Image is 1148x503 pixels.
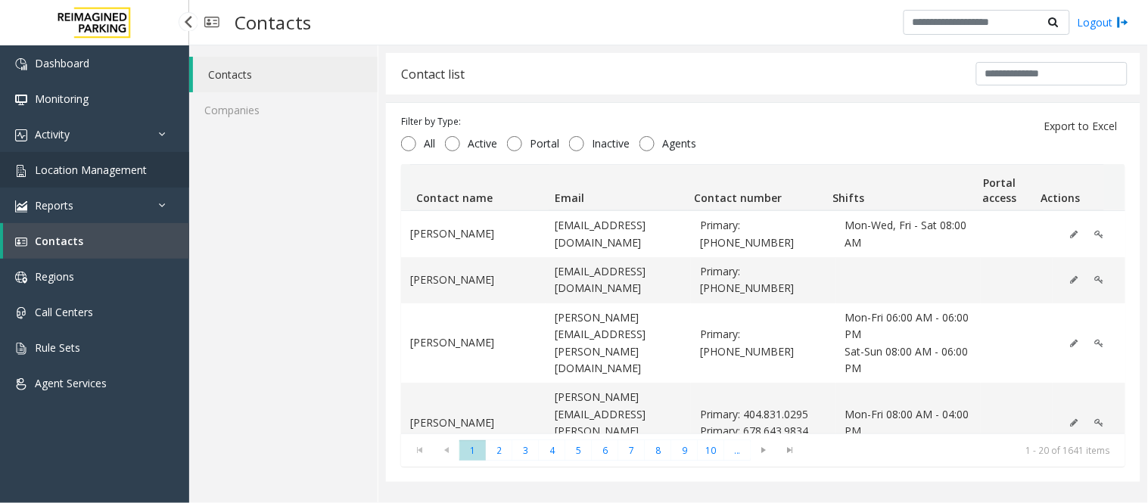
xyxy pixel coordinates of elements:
[592,440,618,461] span: Page 6
[15,200,27,213] img: 'icon'
[698,440,724,461] span: Page 10
[754,444,774,456] span: Go to the next page
[35,92,89,106] span: Monitoring
[639,136,655,151] input: Agents
[655,136,704,151] span: Agents
[780,444,801,456] span: Go to the last page
[826,165,965,210] th: Shifts
[671,440,698,461] span: Page 9
[35,56,89,70] span: Dashboard
[1035,114,1127,138] button: Export to Excel
[845,217,971,251] span: Mon-Wed, Fri - Sat 08:00 AM
[546,257,690,303] td: [EMAIL_ADDRESS][DOMAIN_NAME]
[777,440,804,461] span: Go to the last page
[445,136,460,151] input: Active
[546,211,690,257] td: [EMAIL_ADDRESS][DOMAIN_NAME]
[35,376,107,390] span: Agent Services
[724,440,751,461] span: Page 11
[35,234,83,248] span: Contacts
[700,423,826,439] span: Primary: 678.643.9834
[401,257,546,303] td: [PERSON_NAME]
[459,440,486,461] span: Page 1
[401,383,546,463] td: [PERSON_NAME]
[15,236,27,248] img: 'icon'
[1062,269,1086,291] button: Edit (disabled)
[512,440,539,461] span: Page 3
[35,269,74,284] span: Regions
[35,127,70,141] span: Activity
[966,165,1035,210] th: Portal access
[618,440,645,461] span: Page 7
[35,198,73,213] span: Reports
[416,136,443,151] span: All
[565,440,592,461] span: Page 5
[539,440,565,461] span: Page 4
[584,136,637,151] span: Inactive
[460,136,505,151] span: Active
[15,129,27,141] img: 'icon'
[645,440,671,461] span: Page 8
[1117,14,1129,30] img: logout
[1078,14,1129,30] a: Logout
[15,378,27,390] img: 'icon'
[700,406,826,423] span: Primary: 404.831.0295
[401,211,546,257] td: [PERSON_NAME]
[1086,332,1112,355] button: Edit Portal Access (disabled)
[700,263,826,297] span: Primary: 404-688-6492
[401,164,1125,433] div: Data table
[401,115,704,129] div: Filter by Type:
[1062,332,1086,355] button: Edit (disabled)
[700,326,826,360] span: Primary: 404-409-1757
[35,340,80,355] span: Rule Sets
[549,165,687,210] th: Email
[15,343,27,355] img: 'icon'
[15,307,27,319] img: 'icon'
[15,272,27,284] img: 'icon'
[688,165,826,210] th: Contact number
[486,440,512,461] span: Page 2
[507,136,522,151] input: Portal
[204,4,219,41] img: pageIcon
[410,165,549,210] th: Contact name
[15,94,27,106] img: 'icon'
[546,383,690,463] td: [PERSON_NAME][EMAIL_ADDRESS][PERSON_NAME][DOMAIN_NAME]
[1086,269,1112,291] button: Edit Portal Access (disabled)
[813,444,1110,457] kendo-pager-info: 1 - 20 of 1641 items
[35,163,147,177] span: Location Management
[401,64,465,84] div: Contact list
[845,406,971,440] span: Mon-Fri 08:00 AM - 04:00 PM
[189,92,378,128] a: Companies
[845,343,971,377] span: Sat-Sun 08:00 AM - 06:00 PM
[700,217,826,251] span: Primary: 404-597-0824
[227,4,319,41] h3: Contacts
[1062,223,1086,246] button: Edit (disabled)
[193,57,378,92] a: Contacts
[1034,165,1104,210] th: Actions
[522,136,567,151] span: Portal
[546,303,690,383] td: [PERSON_NAME][EMAIL_ADDRESS][PERSON_NAME][DOMAIN_NAME]
[15,165,27,177] img: 'icon'
[3,223,189,259] a: Contacts
[751,440,777,461] span: Go to the next page
[35,305,93,319] span: Call Centers
[1062,411,1086,434] button: Edit (disabled)
[569,136,584,151] input: Inactive
[1086,411,1112,434] button: Edit Portal Access (disabled)
[845,309,971,343] span: Mon-Fri 06:00 AM - 06:00 PM
[401,303,546,383] td: [PERSON_NAME]
[1086,223,1112,246] button: Edit Portal Access (disabled)
[401,136,416,151] input: All
[15,58,27,70] img: 'icon'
